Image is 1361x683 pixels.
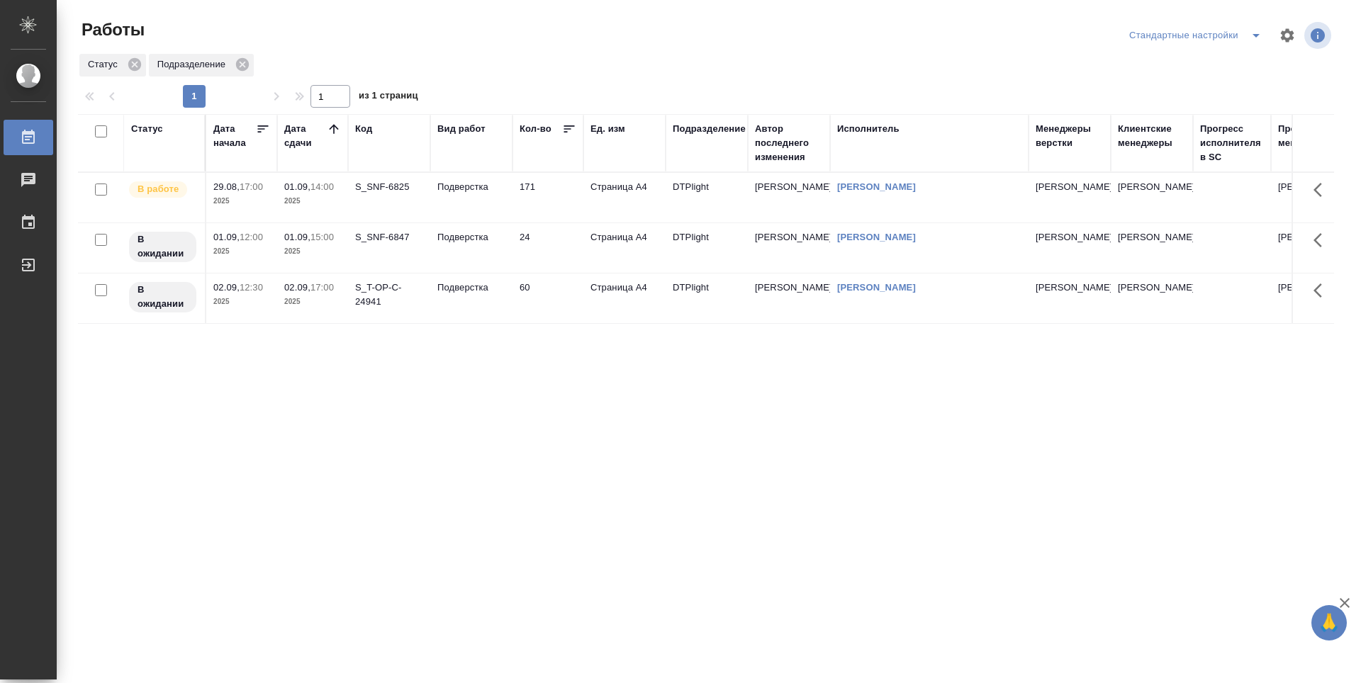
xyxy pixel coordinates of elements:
[128,281,198,314] div: Исполнитель назначен, приступать к работе пока рано
[748,273,830,323] td: [PERSON_NAME]
[748,223,830,273] td: [PERSON_NAME]
[1304,22,1334,49] span: Посмотреть информацию
[138,283,188,311] p: В ожидании
[355,281,423,309] div: S_T-OP-C-24941
[79,54,146,77] div: Статус
[310,282,334,293] p: 17:00
[1036,281,1104,295] p: [PERSON_NAME]
[240,181,263,192] p: 17:00
[213,282,240,293] p: 02.09,
[673,122,746,136] div: Подразделение
[128,230,198,264] div: Исполнитель назначен, приступать к работе пока рано
[1111,223,1193,273] td: [PERSON_NAME]
[138,182,179,196] p: В работе
[1111,273,1193,323] td: [PERSON_NAME]
[837,282,916,293] a: [PERSON_NAME]
[1271,173,1353,222] td: [PERSON_NAME]
[437,230,505,244] p: Подверстка
[310,232,334,242] p: 15:00
[1278,122,1346,150] div: Проектные менеджеры
[1271,223,1353,273] td: [PERSON_NAME]
[359,87,418,108] span: из 1 страниц
[78,18,145,41] span: Работы
[748,173,830,222] td: [PERSON_NAME]
[755,122,823,164] div: Автор последнего изменения
[1036,230,1104,244] p: [PERSON_NAME]
[1311,605,1347,640] button: 🙏
[131,122,163,136] div: Статус
[1305,173,1339,207] button: Здесь прячутся важные кнопки
[1126,24,1270,47] div: split button
[1305,273,1339,307] button: Здесь прячутся важные кнопки
[284,282,310,293] p: 02.09,
[157,57,230,72] p: Подразделение
[1118,122,1186,150] div: Клиентские менеджеры
[284,232,310,242] p: 01.09,
[437,122,486,136] div: Вид работ
[284,194,341,208] p: 2025
[284,181,310,192] p: 01.09,
[583,173,666,222] td: Страница А4
[513,223,583,273] td: 24
[837,181,916,192] a: [PERSON_NAME]
[437,180,505,194] p: Подверстка
[149,54,254,77] div: Подразделение
[240,282,263,293] p: 12:30
[1305,223,1339,257] button: Здесь прячутся важные кнопки
[437,281,505,295] p: Подверстка
[520,122,551,136] div: Кол-во
[355,122,372,136] div: Код
[1036,180,1104,194] p: [PERSON_NAME]
[1317,608,1341,638] span: 🙏
[666,173,748,222] td: DTPlight
[213,181,240,192] p: 29.08,
[138,232,188,261] p: В ожидании
[513,273,583,323] td: 60
[213,295,270,309] p: 2025
[590,122,625,136] div: Ед. изм
[1111,173,1193,222] td: [PERSON_NAME]
[213,244,270,259] p: 2025
[513,173,583,222] td: 171
[355,230,423,244] div: S_SNF-6847
[213,122,256,150] div: Дата начала
[240,232,263,242] p: 12:00
[284,295,341,309] p: 2025
[1271,273,1353,323] td: [PERSON_NAME]
[284,244,341,259] p: 2025
[213,194,270,208] p: 2025
[310,181,334,192] p: 14:00
[583,223,666,273] td: Страница А4
[666,273,748,323] td: DTPlight
[1200,122,1264,164] div: Прогресс исполнителя в SC
[837,232,916,242] a: [PERSON_NAME]
[213,232,240,242] p: 01.09,
[128,180,198,199] div: Исполнитель выполняет работу
[583,273,666,323] td: Страница А4
[88,57,123,72] p: Статус
[355,180,423,194] div: S_SNF-6825
[837,122,900,136] div: Исполнитель
[666,223,748,273] td: DTPlight
[1270,18,1304,52] span: Настроить таблицу
[1036,122,1104,150] div: Менеджеры верстки
[284,122,327,150] div: Дата сдачи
